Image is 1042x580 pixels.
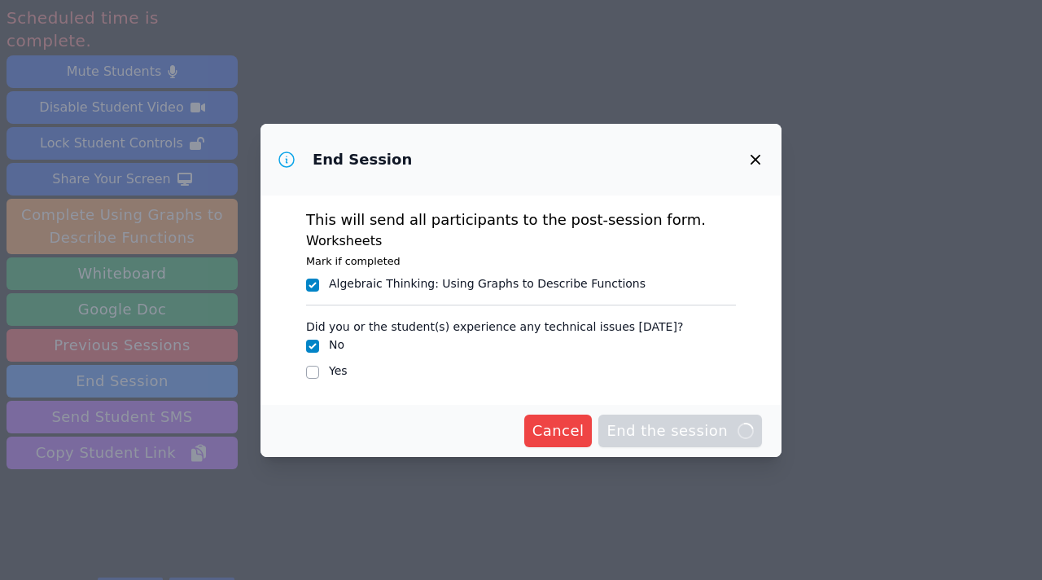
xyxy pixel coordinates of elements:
[306,209,736,231] p: This will send all participants to the post-session form.
[306,255,401,267] small: Mark if completed
[329,338,344,351] label: No
[306,231,736,251] h3: Worksheets
[524,415,593,447] button: Cancel
[306,312,683,336] legend: Did you or the student(s) experience any technical issues [DATE]?
[313,150,412,169] h3: End Session
[532,420,584,442] span: Cancel
[598,415,762,447] button: End the session
[329,364,348,377] label: Yes
[329,275,646,292] div: Algebraic Thinking : Using Graphs to Describe Functions
[606,420,754,442] span: End the session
